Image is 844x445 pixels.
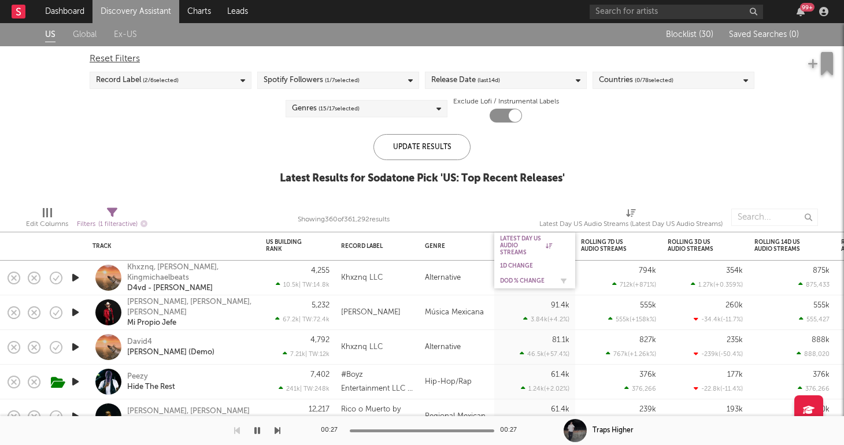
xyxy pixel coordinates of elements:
[639,371,656,379] div: 376k
[640,302,656,309] div: 555k
[500,235,552,256] div: Latest Day US Audio Streams
[754,239,812,253] div: Rolling 14D US Audio Streams
[691,281,743,288] div: 1.27k ( +0.359 % )
[310,336,330,344] div: 4,792
[551,406,569,413] div: 61.4k
[539,203,723,236] div: Latest Day US Audio Streams (Latest Day US Audio Streams)
[431,73,500,87] div: Release Date
[127,337,152,347] a: David4
[311,267,330,275] div: 4,255
[666,31,713,39] span: Blocklist
[264,73,360,87] div: Spotify Followers
[453,95,559,109] label: Exclude Lofi / Instrumental Labels
[521,385,569,392] div: 1.24k ( +2.02 % )
[608,316,656,323] div: 555k ( +158k % )
[558,275,569,287] button: Filter by DoD % Change
[500,277,552,284] div: DoD % Change
[266,385,330,392] div: 241k | TW: 248k
[90,52,754,66] div: Reset Filters
[341,271,383,285] div: Khxznq LLC
[26,217,68,231] div: Edit Columns
[266,281,330,288] div: 10.5k | TW: 14.8k
[419,295,494,330] div: Música Mexicana
[813,267,830,275] div: 875k
[341,306,401,320] div: [PERSON_NAME]
[341,243,396,250] div: Record Label
[425,243,483,250] div: Genre
[727,406,743,413] div: 193k
[127,382,175,392] a: Hide The Rest
[98,221,138,228] span: ( 1 filter active)
[127,262,251,283] a: Khxznq, [PERSON_NAME], Kingmichaelbeats
[310,371,330,379] div: 7,402
[500,424,523,437] div: 00:27
[725,30,799,39] button: Saved Searches (0)
[581,239,639,253] div: Rolling 7D US Audio Streams
[694,350,743,358] div: -239k ( -50.4 % )
[729,31,799,39] span: Saved Searches
[599,73,673,87] div: Countries
[725,302,743,309] div: 260k
[319,102,360,116] span: ( 15 / 17 selected)
[341,403,413,431] div: Rico o Muerto by Baja Sound LLC
[292,102,360,116] div: Genres
[726,267,743,275] div: 354k
[96,73,179,87] div: Record Label
[520,350,569,358] div: 46.5k ( +57.4 % )
[606,350,656,358] div: 767k ( +1.26k % )
[266,239,312,253] div: US Building Rank
[727,371,743,379] div: 177k
[26,203,68,236] div: Edit Columns
[266,350,330,358] div: 7.21k | TW: 12k
[45,28,55,42] a: US
[797,7,805,16] button: 99+
[539,217,723,231] div: Latest Day US Audio Streams (Latest Day US Audio Streams)
[639,406,656,413] div: 239k
[312,302,330,309] div: 5,232
[309,406,330,413] div: 12,217
[813,371,830,379] div: 376k
[551,302,569,309] div: 91.4k
[127,297,251,318] a: [PERSON_NAME], [PERSON_NAME], [PERSON_NAME]
[419,365,494,399] div: Hip-Hop/Rap
[325,73,360,87] span: ( 1 / 7 selected)
[143,73,179,87] span: ( 2 / 6 selected)
[127,372,148,382] div: Peezy
[731,209,818,226] input: Search...
[593,425,634,436] div: Traps Higher
[127,318,176,328] a: Mi Propio Jefe
[727,336,743,344] div: 235k
[127,347,214,358] div: [PERSON_NAME] (Demo)
[73,28,97,42] a: Global
[798,281,830,288] div: 875,433
[341,340,383,354] div: Khxznq LLC
[694,385,743,392] div: -22.8k ( -11.4 % )
[552,336,569,344] div: 81.1k
[280,172,565,186] div: Latest Results for Sodatone Pick ' US: Top Recent Releases '
[590,5,763,19] input: Search for artists
[266,316,330,323] div: 67.2k | TW: 72.4k
[92,243,249,250] div: Track
[639,336,656,344] div: 827k
[551,371,569,379] div: 61.4k
[797,350,830,358] div: 888,020
[321,424,344,437] div: 00:27
[635,73,673,87] span: ( 0 / 78 selected)
[812,336,830,344] div: 888k
[694,316,743,323] div: -34.4k ( -11.7 % )
[127,406,250,417] a: [PERSON_NAME], [PERSON_NAME]
[127,283,213,294] a: D4vd - [PERSON_NAME]
[419,399,494,434] div: Regional Mexican
[114,28,137,42] a: Ex-US
[798,385,830,392] div: 376,266
[419,330,494,365] div: Alternative
[624,385,656,392] div: 376,266
[800,3,815,12] div: 99 +
[799,316,830,323] div: 555,427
